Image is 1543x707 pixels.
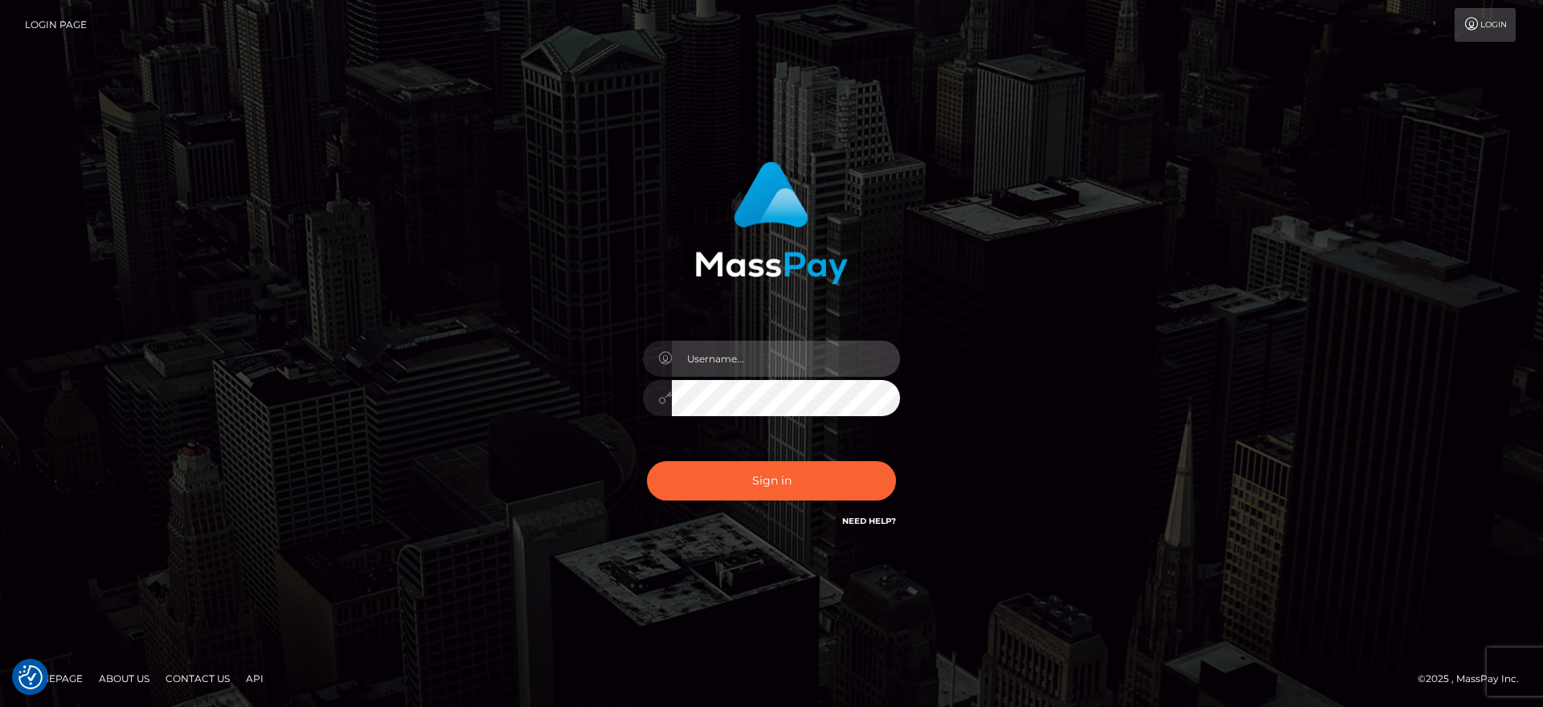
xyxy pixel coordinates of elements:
[239,666,270,691] a: API
[842,516,896,526] a: Need Help?
[672,341,900,377] input: Username...
[1455,8,1516,42] a: Login
[18,665,43,689] button: Consent Preferences
[159,666,236,691] a: Contact Us
[18,665,43,689] img: Revisit consent button
[92,666,156,691] a: About Us
[695,161,848,284] img: MassPay Login
[647,461,896,501] button: Sign in
[25,8,87,42] a: Login Page
[18,666,89,691] a: Homepage
[1418,670,1531,688] div: © 2025 , MassPay Inc.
